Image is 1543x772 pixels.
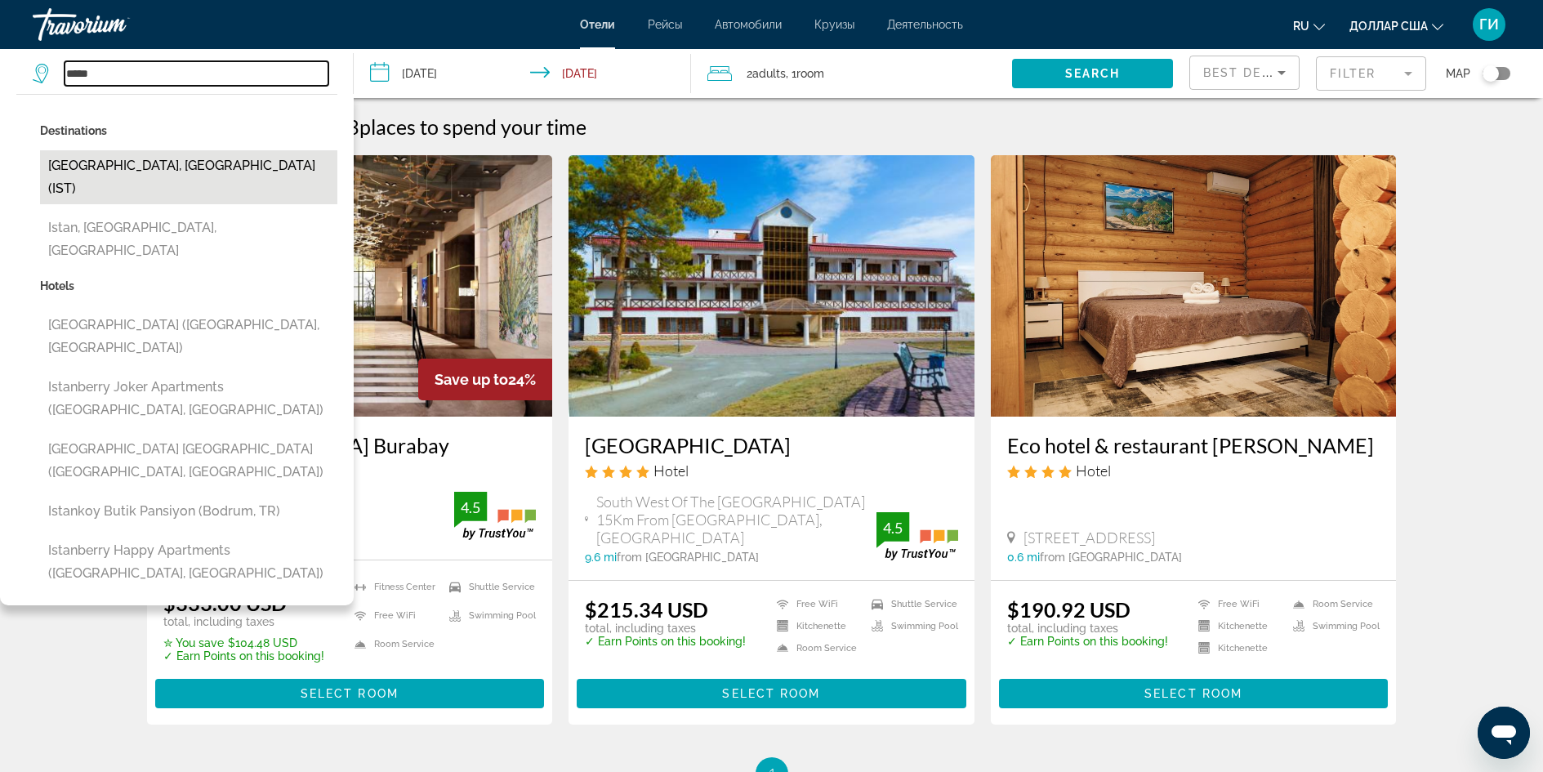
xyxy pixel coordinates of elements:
[1007,622,1168,635] p: total, including taxes
[1023,529,1155,547] span: [STREET_ADDRESS]
[617,551,759,564] span: from [GEOGRAPHIC_DATA]
[648,18,682,31] a: Рейсы
[1316,56,1426,91] button: Filter
[577,683,966,701] a: Select Room
[769,597,863,611] li: Free WiFi
[40,372,337,426] button: Istanberry Joker Apartments ([GEOGRAPHIC_DATA], [GEOGRAPHIC_DATA])
[863,619,958,633] li: Swimming Pool
[454,492,536,540] img: trustyou-badge.svg
[1470,66,1510,81] button: Toggle map
[40,274,337,297] p: Hotels
[1203,63,1286,83] mat-select: Sort by
[863,597,958,611] li: Shuttle Service
[814,18,854,31] a: Круизы
[1479,16,1499,33] font: ГИ
[40,150,337,204] button: [GEOGRAPHIC_DATA], [GEOGRAPHIC_DATA] (IST)
[1076,462,1111,480] span: Hotel
[1446,62,1470,85] span: Map
[163,615,324,628] p: total, including taxes
[1468,7,1510,42] button: Меню пользователя
[1293,14,1325,38] button: Изменить язык
[346,605,441,626] li: Free WiFi
[163,636,224,649] span: ✮ You save
[1007,635,1168,648] p: ✓ Earn Points on this booking!
[1285,597,1380,611] li: Room Service
[435,371,508,388] span: Save up to
[1349,20,1428,33] font: доллар США
[722,687,820,700] span: Select Room
[1190,641,1285,655] li: Kitchenette
[1012,59,1173,88] button: Search
[301,687,399,700] span: Select Room
[354,49,691,98] button: Check-in date: Oct 24, 2025 Check-out date: Oct 26, 2025
[991,155,1397,417] img: Hotel image
[585,597,708,622] ins: $215.34 USD
[1007,433,1380,457] a: Eco hotel & restaurant [PERSON_NAME]
[596,493,876,547] span: South West Of The [GEOGRAPHIC_DATA] 15Km From [GEOGRAPHIC_DATA], [GEOGRAPHIC_DATA]
[346,577,441,597] li: Fitness Center
[40,496,337,527] button: Istankoy Butik Pansiyon (Bodrum, TR)
[585,433,958,457] a: [GEOGRAPHIC_DATA]
[769,619,863,633] li: Kitchenette
[33,3,196,46] a: Травориум
[1478,707,1530,759] iframe: Кнопка запуска окна обмена сообщениями
[999,683,1389,701] a: Select Room
[752,67,786,80] span: Adults
[585,462,958,480] div: 4 star Hotel
[577,679,966,708] button: Select Room
[999,679,1389,708] button: Select Room
[418,359,552,400] div: 24%
[769,641,863,655] li: Room Service
[1203,66,1288,79] span: Best Deals
[359,114,586,139] span: places to spend your time
[796,67,824,80] span: Room
[1040,551,1182,564] span: from [GEOGRAPHIC_DATA]
[163,649,324,663] p: ✓ Earn Points on this booking!
[585,551,617,564] span: 9.6 mi
[40,310,337,364] button: [GEOGRAPHIC_DATA] ([GEOGRAPHIC_DATA], [GEOGRAPHIC_DATA])
[580,18,615,31] a: Отели
[569,155,974,417] img: Hotel image
[347,114,586,139] h2: 3
[1190,597,1285,611] li: Free WiFi
[1007,462,1380,480] div: 4 star Hotel
[1007,551,1040,564] span: 0.6 mi
[1285,619,1380,633] li: Swimming Pool
[346,634,441,654] li: Room Service
[1190,619,1285,633] li: Kitchenette
[163,636,324,649] p: $104.48 USD
[40,535,337,589] button: Istanberry Happy Apartments ([GEOGRAPHIC_DATA], [GEOGRAPHIC_DATA])
[585,635,746,648] p: ✓ Earn Points on this booking!
[155,679,545,708] button: Select Room
[1349,14,1443,38] button: Изменить валюту
[1007,597,1130,622] ins: $190.92 USD
[876,512,958,560] img: trustyou-badge.svg
[876,518,909,538] div: 4.5
[786,62,824,85] span: , 1
[40,119,337,142] p: Destinations
[441,605,536,626] li: Swimming Pool
[653,462,689,480] span: Hotel
[715,18,782,31] a: Автомобили
[40,212,337,266] button: Istan, [GEOGRAPHIC_DATA], [GEOGRAPHIC_DATA]
[441,577,536,597] li: Shuttle Service
[40,434,337,488] button: [GEOGRAPHIC_DATA] [GEOGRAPHIC_DATA] ([GEOGRAPHIC_DATA], [GEOGRAPHIC_DATA])
[691,49,1012,98] button: Travelers: 2 adults, 0 children
[747,62,786,85] span: 2
[1293,20,1309,33] font: ru
[887,18,963,31] a: Деятельность
[155,683,545,701] a: Select Room
[1144,687,1242,700] span: Select Room
[585,622,746,635] p: total, including taxes
[1065,67,1121,80] span: Search
[454,498,487,517] div: 4.5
